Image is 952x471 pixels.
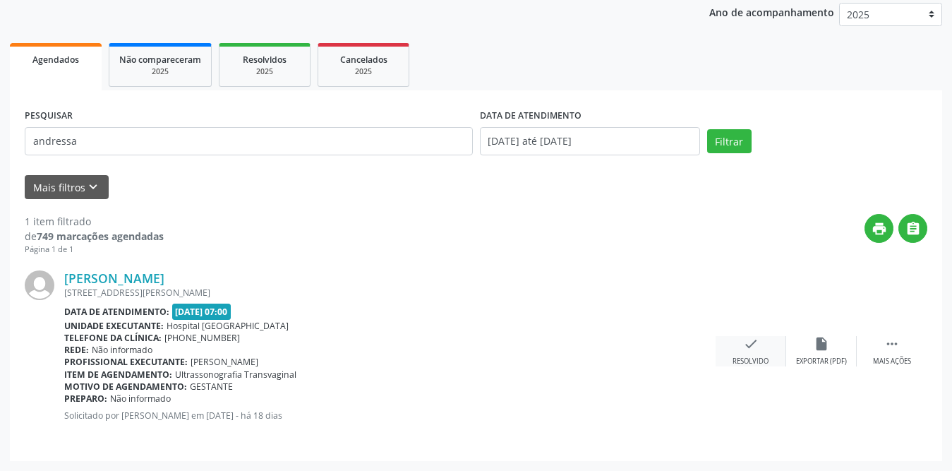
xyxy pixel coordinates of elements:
div: Mais ações [873,357,911,366]
button: Filtrar [707,129,752,153]
p: Ano de acompanhamento [709,3,834,20]
span: [DATE] 07:00 [172,304,231,320]
div: [STREET_ADDRESS][PERSON_NAME] [64,287,716,299]
i: insert_drive_file [814,336,829,352]
b: Preparo: [64,393,107,405]
div: Página 1 de 1 [25,244,164,256]
div: de [25,229,164,244]
button: Mais filtroskeyboard_arrow_down [25,175,109,200]
span: Agendados [32,54,79,66]
span: Ultrassonografia Transvaginal [175,369,296,381]
b: Profissional executante: [64,356,188,368]
span: [PERSON_NAME] [191,356,258,368]
strong: 749 marcações agendadas [37,229,164,243]
div: Resolvido [733,357,769,366]
i:  [884,336,900,352]
span: Resolvidos [243,54,287,66]
button:  [898,214,927,243]
div: Exportar (PDF) [796,357,847,366]
img: img [25,270,54,300]
i: keyboard_arrow_down [85,179,101,195]
b: Motivo de agendamento: [64,381,187,393]
div: 2025 [328,66,399,77]
p: Solicitado por [PERSON_NAME] em [DATE] - há 18 dias [64,410,716,422]
span: Não informado [110,393,171,405]
div: 1 item filtrado [25,214,164,229]
input: Nome, CNS [25,127,473,155]
b: Data de atendimento: [64,306,169,318]
i: print [872,221,887,237]
b: Item de agendamento: [64,369,172,381]
span: Não compareceram [119,54,201,66]
i: check [743,336,759,352]
span: Hospital [GEOGRAPHIC_DATA] [167,320,289,332]
a: [PERSON_NAME] [64,270,164,286]
div: 2025 [229,66,300,77]
div: 2025 [119,66,201,77]
label: DATA DE ATENDIMENTO [480,105,582,127]
i:  [905,221,921,237]
b: Rede: [64,344,89,356]
span: Não informado [92,344,152,356]
input: Selecione um intervalo [480,127,700,155]
button: print [864,214,893,243]
span: [PHONE_NUMBER] [164,332,240,344]
span: GESTANTE [190,381,233,393]
label: PESQUISAR [25,105,73,127]
b: Telefone da clínica: [64,332,162,344]
b: Unidade executante: [64,320,164,332]
span: Cancelados [340,54,387,66]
